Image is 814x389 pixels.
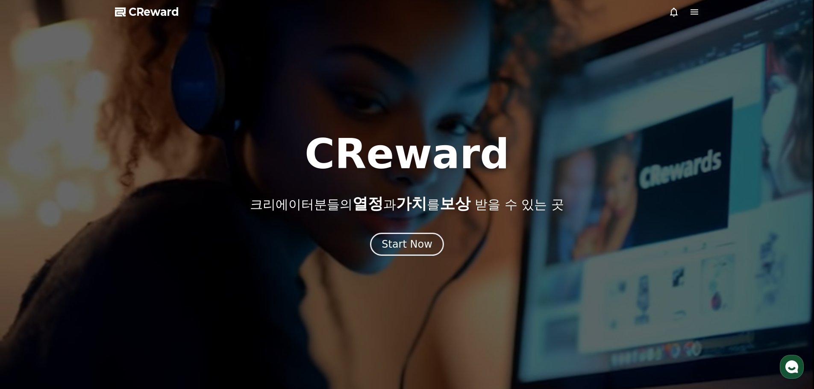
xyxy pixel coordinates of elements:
h1: CReward [305,134,509,175]
p: 크리에이터분들의 과 를 받을 수 있는 곳 [250,195,564,212]
a: 대화 [56,271,110,292]
span: 설정 [132,284,142,290]
a: 홈 [3,271,56,292]
span: 열정 [353,195,383,212]
span: 가치 [396,195,427,212]
span: 홈 [27,284,32,290]
button: Start Now [370,233,444,256]
span: CReward [129,5,179,19]
a: CReward [115,5,179,19]
a: 설정 [110,271,164,292]
div: Start Now [382,237,432,251]
a: Start Now [370,241,444,249]
span: 대화 [78,284,88,291]
span: 보상 [440,195,470,212]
